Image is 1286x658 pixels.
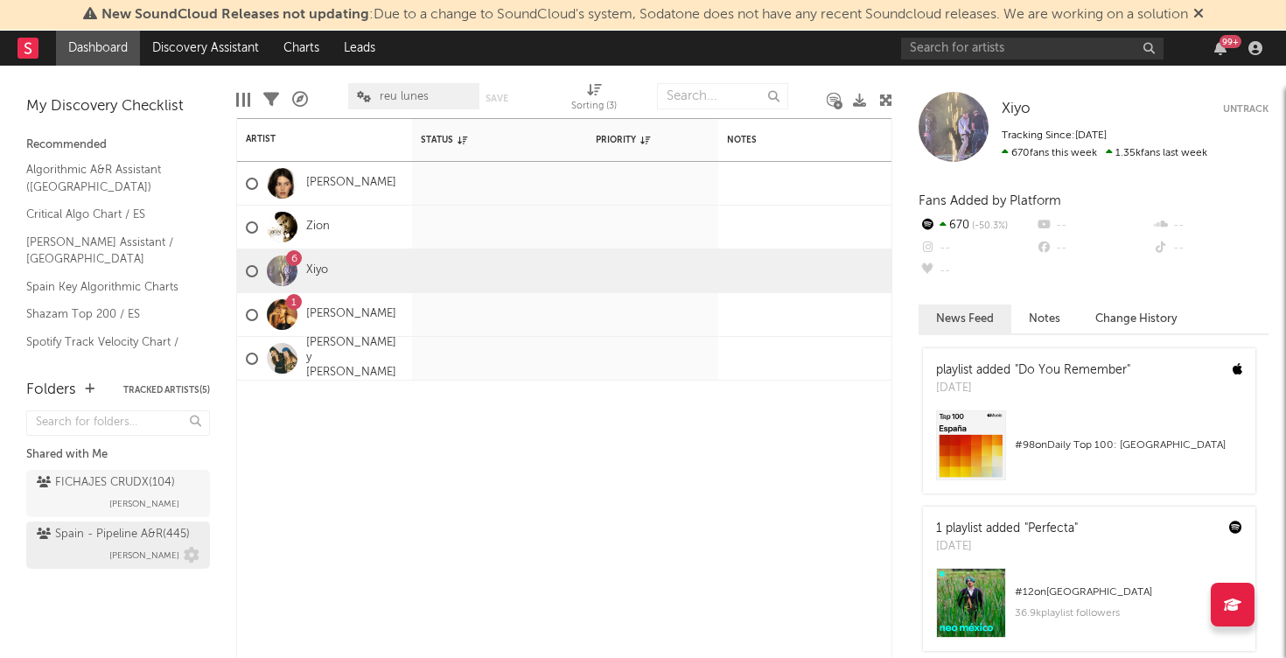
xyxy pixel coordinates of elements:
[101,8,1188,22] span: : Due to a change to SoundCloud's system, Sodatone does not have any recent Soundcloud releases. ...
[919,304,1011,333] button: News Feed
[26,233,192,269] a: [PERSON_NAME] Assistant / [GEOGRAPHIC_DATA]
[1152,237,1269,260] div: --
[657,83,788,109] input: Search...
[101,8,369,22] span: New SoundCloud Releases not updating
[727,135,902,145] div: Notes
[306,176,396,191] a: [PERSON_NAME]
[306,220,330,234] a: Zion
[26,332,192,368] a: Spotify Track Velocity Chart / ES
[1015,364,1130,376] a: "Do You Remember"
[26,160,192,196] a: Algorithmic A&R Assistant ([GEOGRAPHIC_DATA])
[26,96,210,117] div: My Discovery Checklist
[306,263,328,278] a: Xiyo
[571,96,617,117] div: Sorting ( 3 )
[486,94,508,103] button: Save
[271,31,332,66] a: Charts
[1015,435,1242,456] div: # 98 on Daily Top 100: [GEOGRAPHIC_DATA]
[1015,603,1242,624] div: 36.9k playlist followers
[919,237,1035,260] div: --
[1193,8,1204,22] span: Dismiss
[1214,41,1227,55] button: 99+
[1002,101,1031,118] a: Xiyo
[109,493,179,514] span: [PERSON_NAME]
[37,524,190,545] div: Spain - Pipeline A&R ( 445 )
[26,521,210,569] a: Spain - Pipeline A&R(445)[PERSON_NAME]
[936,361,1130,380] div: playlist added
[26,470,210,517] a: FICHAJES CRUDX(104)[PERSON_NAME]
[26,135,210,156] div: Recommended
[26,304,192,324] a: Shazam Top 200 / ES
[26,410,210,436] input: Search for folders...
[923,568,1255,651] a: #12on[GEOGRAPHIC_DATA]36.9kplaylist followers
[37,472,175,493] div: FICHAJES CRUDX ( 104 )
[109,545,179,566] span: [PERSON_NAME]
[421,135,535,145] div: Status
[596,135,666,145] div: Priority
[919,214,1035,237] div: 670
[26,205,192,224] a: Critical Algo Chart / ES
[332,31,388,66] a: Leads
[969,221,1008,231] span: -50.3 %
[1220,35,1241,48] div: 99 +
[380,91,429,102] span: reu lunes
[1011,304,1078,333] button: Notes
[919,260,1035,283] div: --
[936,520,1078,538] div: 1 playlist added
[236,74,250,125] div: Edit Columns
[263,74,279,125] div: Filters
[26,277,192,297] a: Spain Key Algorithmic Charts
[1015,582,1242,603] div: # 12 on [GEOGRAPHIC_DATA]
[56,31,140,66] a: Dashboard
[140,31,271,66] a: Discovery Assistant
[1078,304,1195,333] button: Change History
[1002,148,1097,158] span: 670 fans this week
[1002,130,1107,141] span: Tracking Since: [DATE]
[1223,101,1269,118] button: Untrack
[936,380,1130,397] div: [DATE]
[26,444,210,465] div: Shared with Me
[923,410,1255,493] a: #98onDaily Top 100: [GEOGRAPHIC_DATA]
[1002,101,1031,116] span: Xiyo
[306,307,396,322] a: [PERSON_NAME]
[571,74,617,125] div: Sorting (3)
[1035,214,1151,237] div: --
[901,38,1164,59] input: Search for artists
[936,538,1078,556] div: [DATE]
[1152,214,1269,237] div: --
[306,336,403,381] a: [PERSON_NAME] y [PERSON_NAME]
[123,386,210,395] button: Tracked Artists(5)
[1002,148,1207,158] span: 1.35k fans last week
[246,134,377,144] div: Artist
[1035,237,1151,260] div: --
[292,74,308,125] div: A&R Pipeline
[26,380,76,401] div: Folders
[919,194,1061,207] span: Fans Added by Platform
[1024,522,1078,535] a: "Perfecta"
